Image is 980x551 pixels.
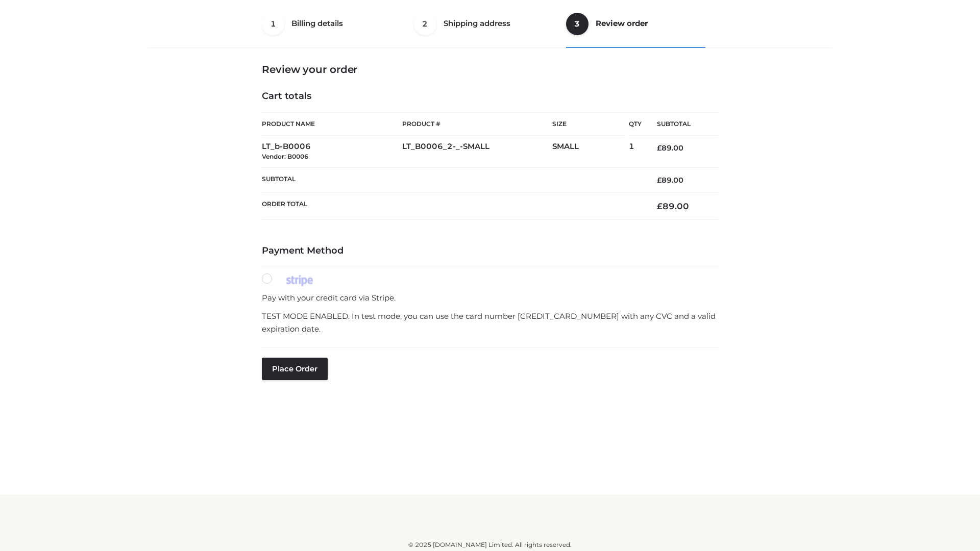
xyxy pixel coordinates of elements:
[629,112,642,136] th: Qty
[262,167,642,192] th: Subtotal
[262,136,402,168] td: LT_b-B0006
[262,310,718,336] p: TEST MODE ENABLED. In test mode, you can use the card number [CREDIT_CARD_NUMBER] with any CVC an...
[262,291,718,305] p: Pay with your credit card via Stripe.
[552,113,624,136] th: Size
[262,63,718,76] h3: Review your order
[152,540,828,550] div: © 2025 [DOMAIN_NAME] Limited. All rights reserved.
[657,176,683,185] bdi: 89.00
[552,136,629,168] td: SMALL
[657,201,689,211] bdi: 89.00
[262,112,402,136] th: Product Name
[657,143,661,153] span: £
[629,136,642,168] td: 1
[642,113,718,136] th: Subtotal
[262,245,718,257] h4: Payment Method
[402,112,552,136] th: Product #
[262,193,642,220] th: Order Total
[262,153,308,160] small: Vendor: B0006
[262,91,718,102] h4: Cart totals
[657,176,661,185] span: £
[402,136,552,168] td: LT_B0006_2-_-SMALL
[262,358,328,380] button: Place order
[657,201,663,211] span: £
[657,143,683,153] bdi: 89.00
